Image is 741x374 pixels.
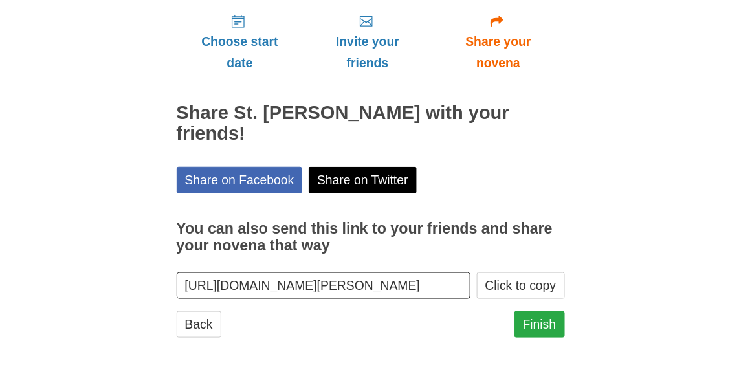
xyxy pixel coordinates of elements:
a: Back [177,311,221,338]
a: Finish [514,311,565,338]
a: Share your novena [432,3,565,80]
a: Invite your friends [303,3,432,80]
a: Choose start date [177,3,304,80]
a: Share on Facebook [177,167,303,193]
h3: You can also send this link to your friends and share your novena that way [177,221,565,254]
span: Choose start date [190,31,291,74]
button: Click to copy [477,272,565,299]
a: Share on Twitter [309,167,417,193]
span: Share your novena [445,31,552,74]
span: Invite your friends [316,31,419,74]
h2: Share St. [PERSON_NAME] with your friends! [177,103,565,144]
